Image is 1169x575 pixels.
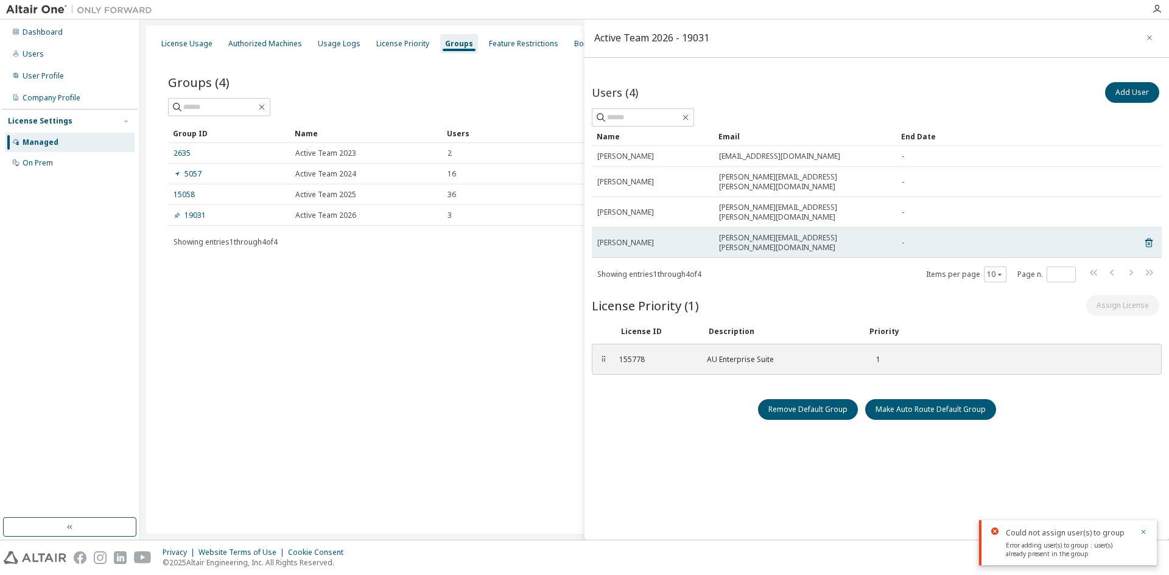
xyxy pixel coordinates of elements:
[376,39,429,49] div: License Priority
[295,211,356,220] span: Active Team 2026
[758,399,858,420] button: Remove Default Group
[23,49,44,59] div: Users
[902,177,904,187] span: -
[1086,295,1159,316] button: Assign License
[1017,267,1076,282] span: Page n.
[23,71,64,81] div: User Profile
[719,233,891,253] span: [PERSON_NAME][EMAIL_ADDRESS][PERSON_NAME][DOMAIN_NAME]
[718,127,891,146] div: Email
[869,327,899,336] div: Priority
[228,39,302,49] div: Authorized Machines
[161,39,212,49] div: License Usage
[74,551,86,564] img: facebook.svg
[592,85,638,100] span: Users (4)
[868,355,880,364] div: 1
[295,148,356,158] span: Active Team 2023
[6,4,158,16] img: Altair One
[865,399,996,420] button: Make Auto Route Default Group
[174,169,202,179] a: 5057
[445,39,473,49] div: Groups
[1105,82,1159,103] button: Add User
[902,207,904,217] span: -
[198,548,288,557] div: Website Terms of Use
[174,148,191,158] a: 2635
[295,169,356,179] span: Active Team 2024
[448,169,456,179] span: 16
[709,327,855,336] div: Description
[114,551,127,564] img: linkedin.svg
[597,238,654,248] span: [PERSON_NAME]
[621,327,694,336] div: License ID
[174,190,195,200] a: 15058
[173,124,285,143] div: Group ID
[719,203,891,222] span: [PERSON_NAME][EMAIL_ADDRESS][PERSON_NAME][DOMAIN_NAME]
[901,127,1122,146] div: End Date
[94,551,107,564] img: instagram.svg
[23,138,58,147] div: Managed
[1006,528,1132,538] div: Could not assign user(s) to group
[489,39,558,49] div: Feature Restrictions
[318,39,360,49] div: Usage Logs
[600,355,607,364] div: ⠿
[597,207,654,217] span: [PERSON_NAME]
[597,177,654,187] span: [PERSON_NAME]
[902,238,904,248] span: -
[168,74,230,91] span: Groups (4)
[174,211,206,220] a: 19031
[288,548,351,557] div: Cookie Consent
[23,93,80,103] div: Company Profile
[448,190,456,200] span: 36
[902,152,904,161] span: -
[597,152,654,161] span: [PERSON_NAME]
[447,124,1107,143] div: Users
[926,267,1006,282] span: Items per page
[719,172,891,192] span: [PERSON_NAME][EMAIL_ADDRESS][PERSON_NAME][DOMAIN_NAME]
[174,237,278,247] span: Showing entries 1 through 4 of 4
[597,269,701,279] span: Showing entries 1 through 4 of 4
[574,39,631,49] div: Borrow Settings
[719,152,840,161] span: [EMAIL_ADDRESS][DOMAIN_NAME]
[619,355,692,364] div: 155778
[707,355,853,364] div: AU Enterprise Suite
[448,211,452,220] span: 3
[987,270,1003,279] button: 10
[4,551,66,564] img: altair_logo.svg
[1006,540,1132,558] div: Error adding user(s) to group : user(s) already present in the group
[594,33,709,43] div: Active Team 2026 - 19031
[8,116,72,126] div: License Settings
[592,297,699,314] span: License Priority (1)
[597,127,709,146] div: Name
[448,148,452,158] span: 2
[23,27,63,37] div: Dashboard
[163,557,351,568] p: © 2025 Altair Engineering, Inc. All Rights Reserved.
[134,551,152,564] img: youtube.svg
[295,190,356,200] span: Active Team 2025
[295,124,437,143] div: Name
[163,548,198,557] div: Privacy
[23,158,53,168] div: On Prem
